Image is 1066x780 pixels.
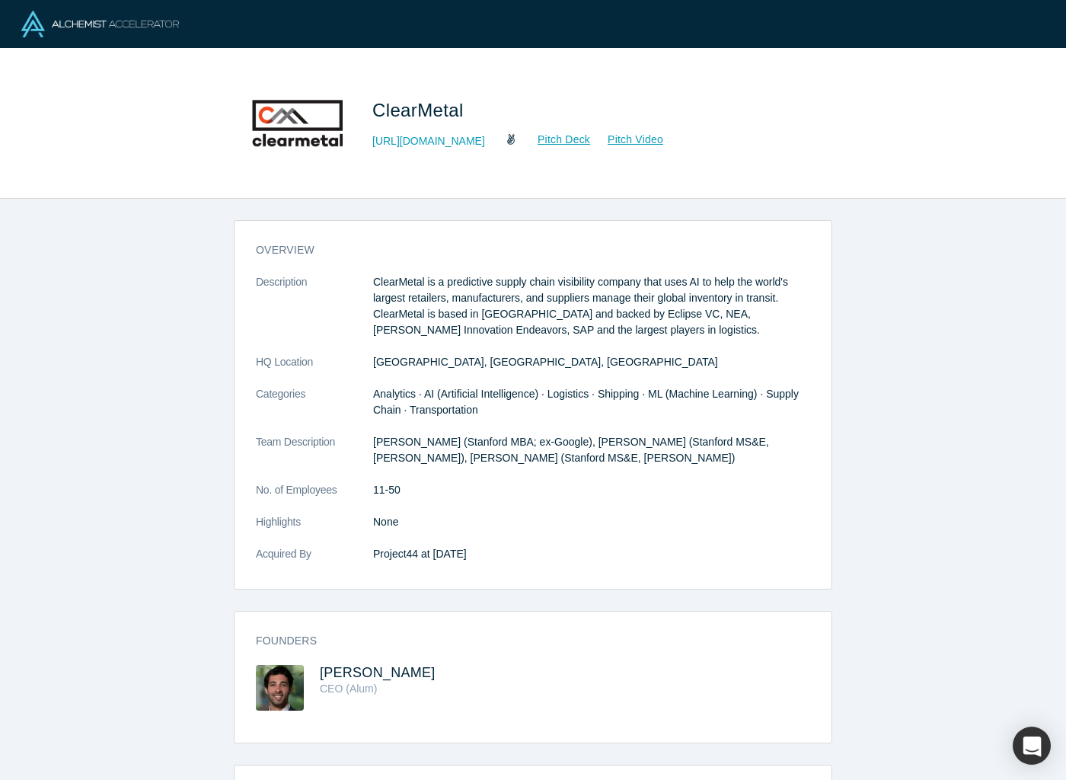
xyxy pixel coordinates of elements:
[373,514,810,530] p: None
[320,682,377,695] span: CEO (Alum)
[373,546,810,562] dd: Project44 at [DATE]
[521,131,591,149] a: Pitch Deck
[256,546,373,578] dt: Acquired By
[373,274,810,338] p: ClearMetal is a predictive supply chain visibility company that uses AI to help the world's large...
[372,133,485,149] a: [URL][DOMAIN_NAME]
[373,354,810,370] dd: [GEOGRAPHIC_DATA], [GEOGRAPHIC_DATA], [GEOGRAPHIC_DATA]
[320,665,436,680] a: [PERSON_NAME]
[244,70,351,177] img: ClearMetal's Logo
[256,242,789,258] h3: overview
[373,482,810,498] dd: 11-50
[21,11,179,37] img: Alchemist Logo
[256,386,373,434] dt: Categories
[256,482,373,514] dt: No. of Employees
[373,434,810,466] p: [PERSON_NAME] (Stanford MBA; ex-Google), [PERSON_NAME] (Stanford MS&E, [PERSON_NAME]), [PERSON_NA...
[256,434,373,482] dt: Team Description
[372,100,469,120] span: ClearMetal
[256,633,789,649] h3: Founders
[256,274,373,354] dt: Description
[256,514,373,546] dt: Highlights
[373,388,799,416] span: Analytics · AI (Artificial Intelligence) · Logistics · Shipping · ML (Machine Learning) · Supply ...
[256,665,304,711] img: Adam Compain's Profile Image
[256,354,373,386] dt: HQ Location
[591,131,664,149] a: Pitch Video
